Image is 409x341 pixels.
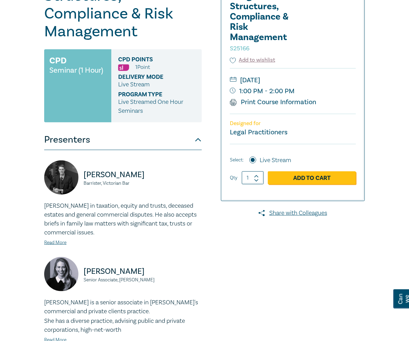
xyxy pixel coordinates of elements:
[230,45,249,52] small: S25166
[242,171,264,184] input: 1
[49,54,66,67] h3: CPD
[230,75,356,86] small: [DATE]
[84,169,202,180] p: [PERSON_NAME]
[84,278,202,282] small: Senior Associate, [PERSON_NAME]
[118,91,182,98] span: Program type
[268,171,356,184] a: Add to Cart
[118,64,129,71] img: Substantive Law
[230,156,244,164] span: Select:
[230,86,356,97] small: 1:00 PM - 2:00 PM
[49,67,103,74] small: Seminar (1 Hour)
[221,209,365,218] a: Share with Colleagues
[230,128,287,137] small: Legal Practitioners
[118,98,195,115] p: Live Streamed One Hour Seminars
[230,56,275,64] button: Add to wishlist
[84,266,202,277] p: [PERSON_NAME]
[118,81,150,88] span: Live Stream
[44,130,202,150] button: Presenters
[230,120,356,127] p: Designed for
[44,202,202,237] p: [PERSON_NAME] in taxation, equity and trusts, deceased estates and general commercial disputes. H...
[44,298,202,316] p: [PERSON_NAME] is a senior associate in [PERSON_NAME]'s commercial and private clients practice.
[118,56,182,63] span: CPD Points
[118,74,182,80] span: Delivery Mode
[230,174,237,182] label: Qty
[44,160,78,195] img: https://s3.ap-southeast-2.amazonaws.com/leo-cussen-store-production-content/Contacts/Andrew%20Spi...
[44,317,202,334] p: She has a diverse practice, advising public and private corporations, high-net-worth
[260,156,291,165] label: Live Stream
[44,257,78,291] img: https://s3.ap-southeast-2.amazonaws.com/leo-cussen-store-production-content/Contacts/Jessica%20Wi...
[44,240,66,246] a: Read More
[135,63,150,72] li: 1 Point
[84,181,202,186] small: Barrister, Victorian Bar
[230,98,317,107] a: Print Course Information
